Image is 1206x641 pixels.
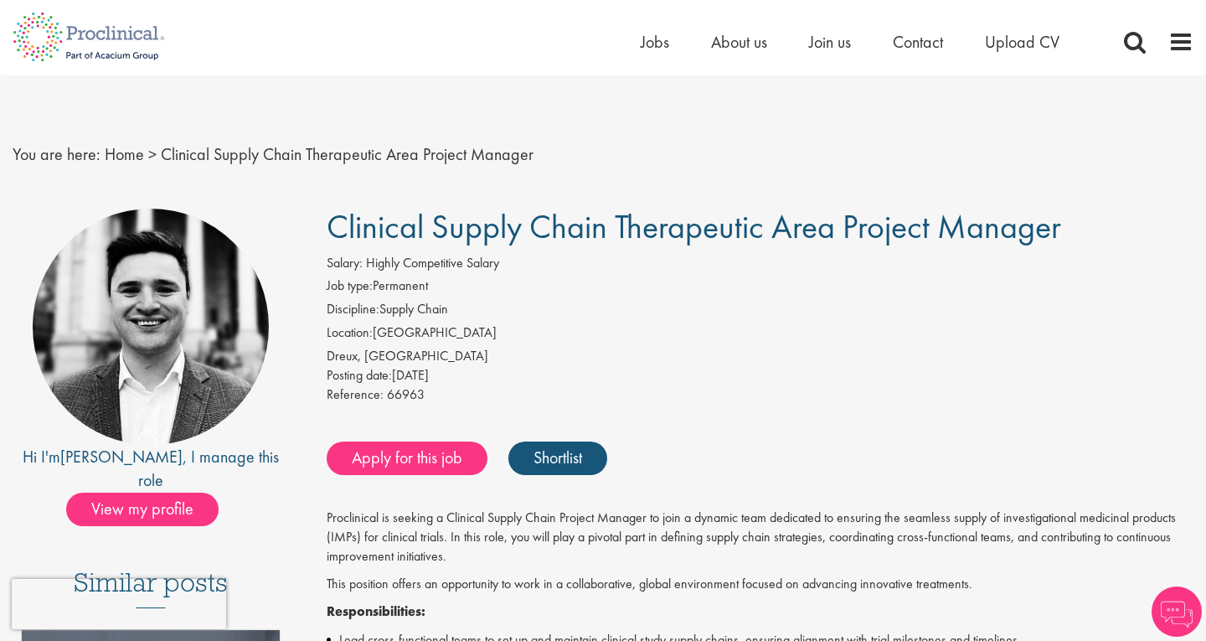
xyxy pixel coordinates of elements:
[641,31,669,53] a: Jobs
[327,509,1193,566] p: Proclinical is seeking a Clinical Supply Chain Project Manager to join a dynamic team dedicated t...
[327,300,379,319] label: Discipline:
[161,143,533,165] span: Clinical Supply Chain Therapeutic Area Project Manager
[327,254,363,273] label: Salary:
[13,445,289,493] div: Hi I'm , I manage this role
[327,300,1193,323] li: Supply Chain
[327,347,1193,366] div: Dreux, [GEOGRAPHIC_DATA]
[327,323,1193,347] li: [GEOGRAPHIC_DATA]
[66,493,219,526] span: View my profile
[366,254,499,271] span: Highly Competitive Salary
[985,31,1059,53] a: Upload CV
[66,496,235,518] a: View my profile
[809,31,851,53] a: Join us
[327,602,425,620] strong: Responsibilities:
[327,205,1061,248] span: Clinical Supply Chain Therapeutic Area Project Manager
[327,366,392,384] span: Posting date:
[33,209,269,445] img: imeage of recruiter Edward Little
[105,143,144,165] a: breadcrumb link
[327,366,1193,385] div: [DATE]
[893,31,943,53] a: Contact
[12,579,226,629] iframe: reCAPTCHA
[1152,587,1202,637] img: Chatbot
[327,385,384,405] label: Reference:
[74,568,228,608] h3: Similar posts
[508,442,607,475] a: Shortlist
[327,575,1193,594] p: This position offers an opportunity to work in a collaborative, global environment focused on adv...
[327,323,373,343] label: Location:
[327,277,373,296] label: Job type:
[13,143,100,165] span: You are here:
[60,446,183,468] a: [PERSON_NAME]
[387,385,425,403] span: 66963
[327,442,487,475] a: Apply for this job
[148,143,157,165] span: >
[711,31,767,53] a: About us
[327,277,1193,300] li: Permanent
